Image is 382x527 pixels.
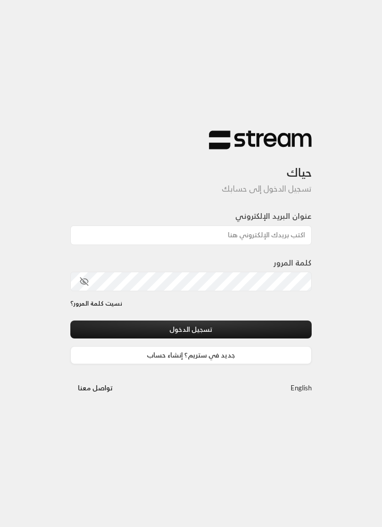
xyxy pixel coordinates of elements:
[70,382,121,394] a: تواصل معنا
[235,211,312,222] label: عنوان البريد الإلكتروني
[70,299,122,308] a: نسيت كلمة المرور؟
[70,150,312,180] h3: حياك
[70,225,312,245] input: اكتب بريدك الإلكتروني هنا
[70,380,121,398] button: تواصل معنا
[70,346,312,364] a: جديد في ستريم؟ إنشاء حساب
[291,380,312,398] a: English
[70,321,312,338] button: تسجيل الدخول
[209,130,312,150] img: Stream Logo
[70,184,312,194] h5: تسجيل الدخول إلى حسابك
[274,257,312,269] label: كلمة المرور
[75,273,93,290] button: toggle password visibility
